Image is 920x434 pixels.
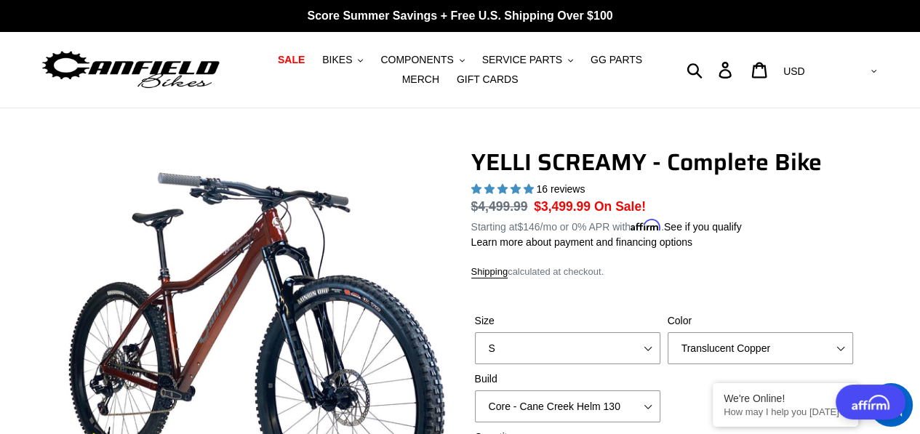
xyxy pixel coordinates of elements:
[449,70,526,89] a: GIFT CARDS
[664,221,742,233] a: See if you qualify - Learn more about Affirm Financing (opens in modal)
[373,50,471,70] button: COMPONENTS
[724,393,847,404] div: We're Online!
[395,70,447,89] a: MERCH
[583,50,649,70] a: GG PARTS
[471,148,857,176] h1: YELLI SCREAMY - Complete Bike
[724,406,847,417] p: How may I help you today?
[475,371,660,387] label: Build
[475,50,580,70] button: SERVICE PARTS
[534,199,591,214] span: $3,499.99
[380,54,453,66] span: COMPONENTS
[594,197,646,216] span: On Sale!
[471,265,857,279] div: calculated at checkout.
[471,216,742,235] p: Starting at /mo or 0% APR with .
[517,221,540,233] span: $146
[631,219,661,231] span: Affirm
[278,54,305,66] span: SALE
[402,73,439,86] span: MERCH
[591,54,642,66] span: GG PARTS
[482,54,562,66] span: SERVICE PARTS
[322,54,352,66] span: BIKES
[475,313,660,329] label: Size
[471,236,692,248] a: Learn more about payment and financing options
[457,73,519,86] span: GIFT CARDS
[536,183,585,195] span: 16 reviews
[471,199,528,214] s: $4,499.99
[471,183,537,195] span: 5.00 stars
[40,47,222,93] img: Canfield Bikes
[271,50,312,70] a: SALE
[668,313,853,329] label: Color
[471,266,508,278] a: Shipping
[315,50,370,70] button: BIKES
